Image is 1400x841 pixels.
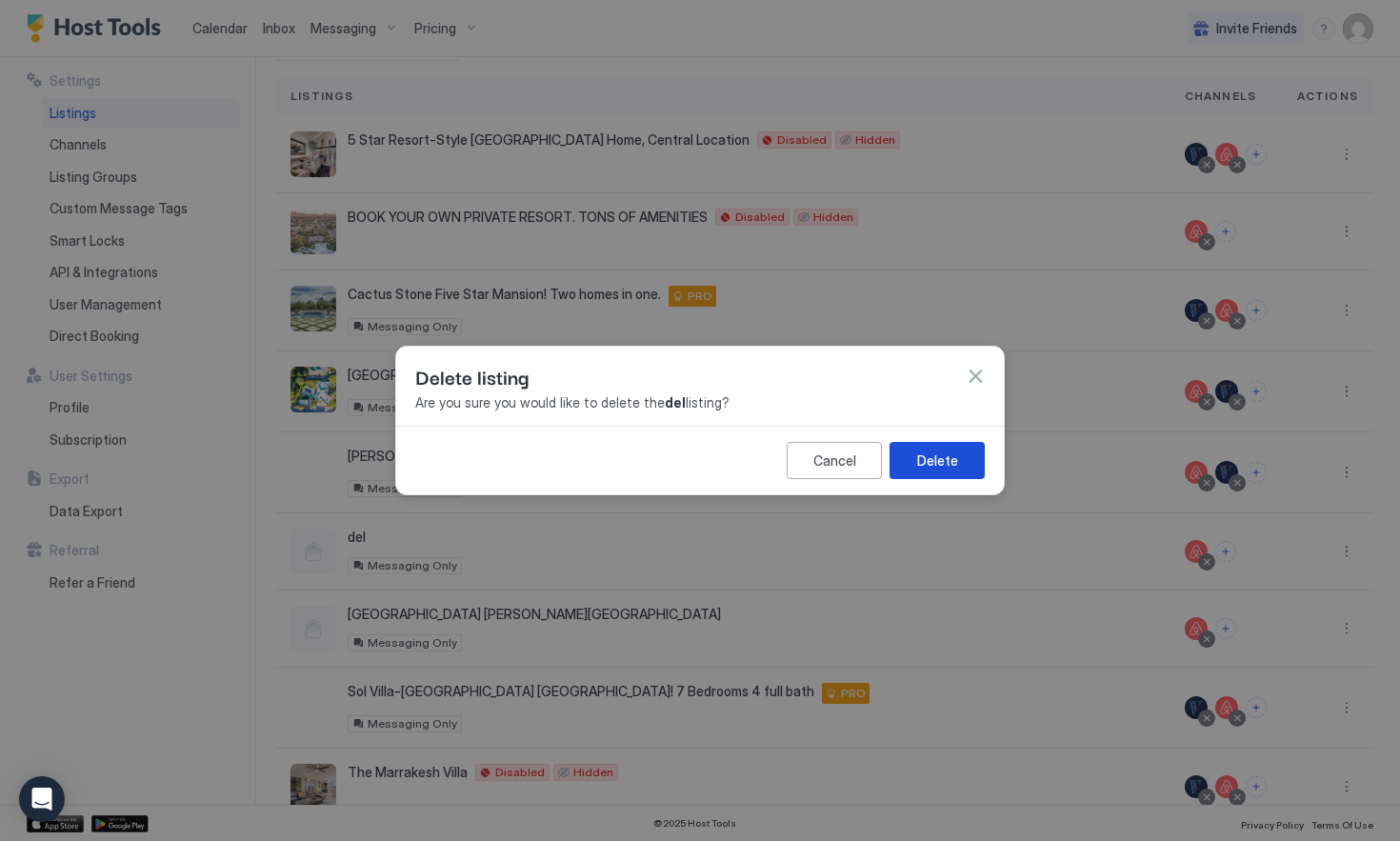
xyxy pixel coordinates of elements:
[813,451,856,471] div: Cancel
[415,394,985,411] span: Are you sure you would like to delete the listing?
[787,442,882,479] button: Cancel
[890,442,985,479] button: Delete
[19,776,65,822] div: Open Intercom Messenger
[415,362,529,390] span: Delete listing
[917,451,958,471] div: Delete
